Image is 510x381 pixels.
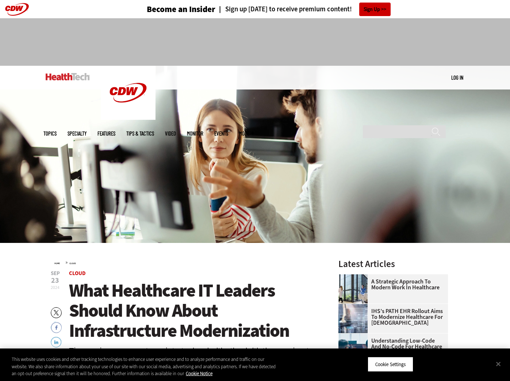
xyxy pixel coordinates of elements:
[368,357,413,372] button: Cookie Settings
[165,131,176,136] a: Video
[239,131,254,136] span: More
[214,131,228,136] a: Events
[147,5,215,14] h3: Become an Insider
[51,271,60,276] span: Sep
[338,274,371,280] a: Health workers in a modern hospital
[51,285,60,290] span: 2024
[46,73,90,80] img: Home
[186,370,212,377] a: More information about your privacy
[359,3,391,16] a: Sign Up
[451,74,463,81] a: Log in
[338,304,368,333] img: Electronic health records
[54,262,60,265] a: Home
[338,279,444,290] a: A Strategic Approach to Modern Work in Healthcare
[338,274,368,304] img: Health workers in a modern hospital
[122,26,388,58] iframe: advertisement
[69,346,319,365] div: Thorough assessments and strategic prioritization initiatives are key to carrying out projects ho...
[215,6,352,13] a: Sign up [DATE] to receive premium content!
[12,356,280,377] div: This website uses cookies and other tracking technologies to enhance user experience and to analy...
[69,270,86,277] a: Cloud
[119,5,215,14] a: Become an Insider
[338,308,444,326] a: IHS’s PATH EHR Rollout Aims to Modernize Healthcare for [DEMOGRAPHIC_DATA]
[338,259,448,268] h3: Latest Articles
[338,334,371,339] a: Coworkers coding
[101,66,156,120] img: Home
[51,277,60,284] span: 23
[69,278,289,343] span: What Healthcare IT Leaders Should Know About Infrastructure Modernization
[338,334,368,363] img: Coworkers coding
[68,131,87,136] span: Specialty
[69,262,76,265] a: Cloud
[187,131,203,136] a: MonITor
[451,74,463,81] div: User menu
[338,338,444,350] a: Understanding Low-Code and No-Code for Healthcare
[490,356,506,372] button: Close
[338,304,371,310] a: Electronic health records
[101,114,156,122] a: CDW
[97,131,115,136] a: Features
[126,131,154,136] a: Tips & Tactics
[54,259,319,265] div: »
[43,131,57,136] span: Topics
